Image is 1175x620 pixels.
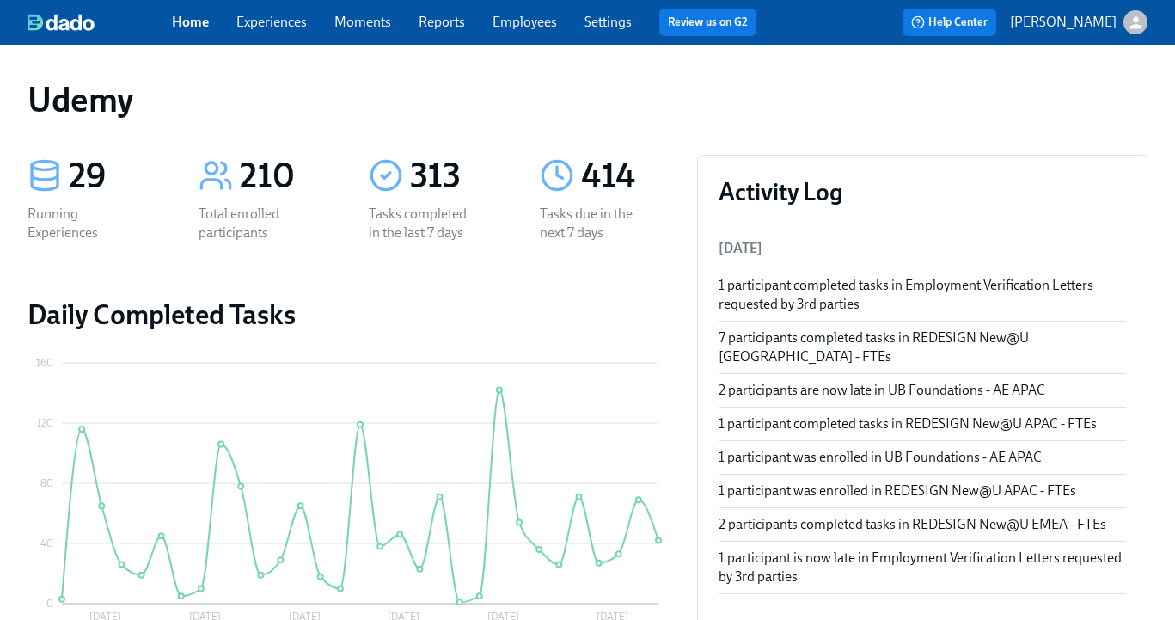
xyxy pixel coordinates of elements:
button: Help Center [903,9,996,36]
div: 1 participant was enrolled in UB Foundations - AE APAC [719,448,1126,467]
tspan: 80 [40,477,53,489]
a: dado [28,14,172,31]
div: 2 participants are now late in UB Foundations - AE APAC [719,381,1126,400]
a: Reports [419,14,465,30]
a: Home [172,14,209,30]
div: 29 [69,155,157,198]
button: Review us on G2 [659,9,756,36]
div: 7 participants completed tasks in REDESIGN New@U [GEOGRAPHIC_DATA] - FTEs [719,328,1126,366]
button: [PERSON_NAME] [1010,10,1147,34]
a: Moments [334,14,391,30]
div: 1 participant was enrolled in REDESIGN New@U APAC - FTEs [719,482,1126,500]
a: Experiences [236,14,307,30]
div: 1 participant completed tasks in REDESIGN New@U APAC - FTEs [719,414,1126,433]
img: dado [28,14,95,31]
span: Help Center [911,14,988,31]
div: Running Experiences [28,205,138,242]
div: 1 participant completed tasks in Employment Verification Letters requested by 3rd parties [719,276,1126,314]
span: [DATE] [719,240,762,256]
div: Total enrolled participants [199,205,309,242]
div: 313 [410,155,499,198]
a: Review us on G2 [668,14,748,31]
p: [PERSON_NAME] [1010,13,1117,32]
tspan: 0 [46,598,53,610]
div: 210 [240,155,328,198]
tspan: 40 [40,537,53,549]
a: Employees [493,14,557,30]
div: Tasks due in the next 7 days [540,205,650,242]
div: 414 [581,155,670,198]
tspan: 160 [36,357,53,369]
h2: Daily Completed Tasks [28,298,670,332]
div: 1 participant is now late in Employment Verification Letters requested by 3rd parties [719,549,1126,586]
div: Tasks completed in the last 7 days [369,205,479,242]
tspan: 120 [37,417,53,429]
a: Settings [584,14,632,30]
h1: Udemy [28,79,133,120]
h3: Activity Log [719,176,1126,207]
div: 2 participants completed tasks in REDESIGN New@U EMEA - FTEs [719,515,1126,534]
